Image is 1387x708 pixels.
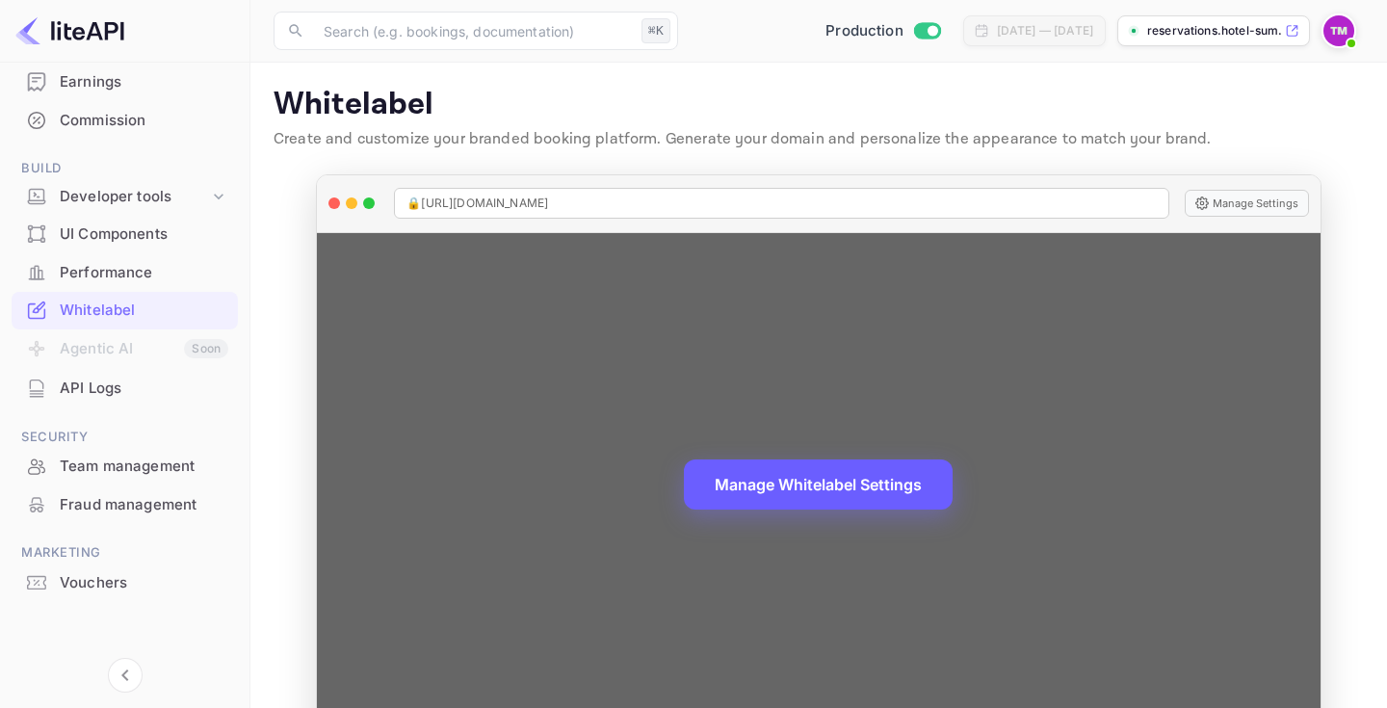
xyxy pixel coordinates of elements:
a: Earnings [12,64,238,99]
div: Whitelabel [60,300,228,322]
div: Developer tools [12,180,238,214]
img: Taisser Moustafa [1323,15,1354,46]
div: Fraud management [60,494,228,516]
div: API Logs [12,370,238,407]
div: Performance [60,262,228,284]
span: 🔒 [URL][DOMAIN_NAME] [406,195,548,212]
input: Search (e.g. bookings, documentation) [312,12,634,50]
div: Developer tools [60,186,209,208]
div: Switch to Sandbox mode [818,20,948,42]
a: UI Components [12,216,238,251]
button: Manage Settings [1185,190,1309,217]
a: API Logs [12,370,238,406]
span: Build [12,158,238,179]
a: Whitelabel [12,292,238,328]
div: Fraud management [12,486,238,524]
div: [DATE] — [DATE] [997,22,1093,39]
div: UI Components [60,223,228,246]
p: reservations.hotel-sum... [1147,22,1281,39]
div: UI Components [12,216,238,253]
div: Vouchers [60,572,228,594]
a: Fraud management [12,486,238,522]
p: Whitelabel [274,86,1364,124]
a: Performance [12,254,238,290]
div: API Logs [60,378,228,400]
p: Create and customize your branded booking platform. Generate your domain and personalize the appe... [274,128,1364,151]
img: LiteAPI logo [15,15,124,46]
div: ⌘K [641,18,670,43]
span: Marketing [12,542,238,564]
div: Performance [12,254,238,292]
div: Commission [60,110,228,132]
div: Earnings [60,71,228,93]
button: Manage Whitelabel Settings [684,459,953,510]
span: Security [12,427,238,448]
div: Earnings [12,64,238,101]
div: Vouchers [12,564,238,602]
div: Team management [60,456,228,478]
a: Team management [12,448,238,484]
div: Team management [12,448,238,485]
div: Commission [12,102,238,140]
span: Production [825,20,903,42]
div: Whitelabel [12,292,238,329]
a: Vouchers [12,564,238,600]
a: Commission [12,102,238,138]
button: Collapse navigation [108,658,143,693]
